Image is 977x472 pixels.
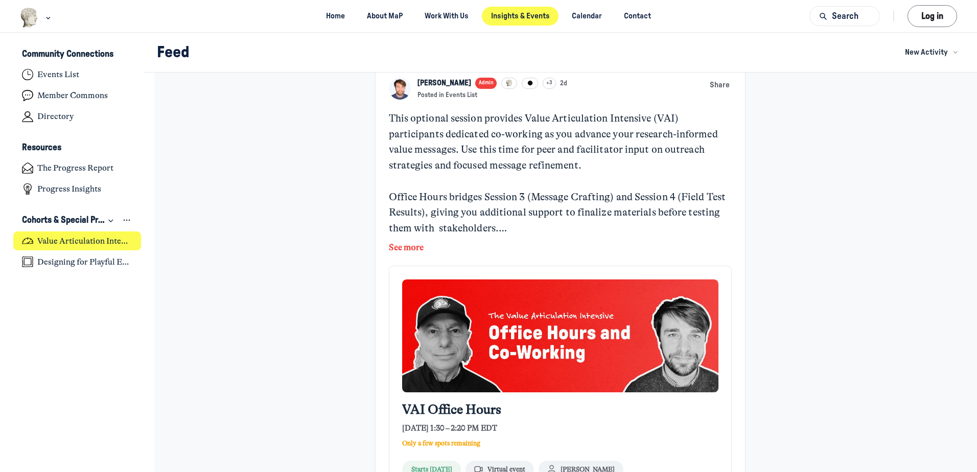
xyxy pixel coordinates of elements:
a: The Progress Report [13,159,142,178]
h4: Designing for Playful Engagement [37,257,132,267]
a: Home [317,7,354,26]
a: Calendar [563,7,611,26]
a: Work With Us [416,7,478,26]
button: Log in [908,5,957,27]
h4: Directory [37,111,74,122]
span: [DATE] 1:30 – 2:20 PM EDT [402,423,497,434]
div: Office Hours bridges Session 3 (Message Crafting) and Session 4 (Field Test Results), giving you ... [389,190,732,237]
h3: Community Connections [22,49,113,60]
a: View Kyle Bowen profile [417,78,471,89]
button: View space group options [122,215,133,226]
a: 2d [560,79,567,88]
a: View Kyle Bowen profile [389,78,411,100]
div: Collapse space [105,215,117,225]
span: +3 [546,79,552,87]
h4: Member Commons [37,90,108,101]
a: Insights & Events [482,7,559,26]
h4: The Progress Report [37,163,113,173]
button: Cohorts & Special ProjectsCollapse space [13,211,142,229]
button: Museums as Progress logo [20,7,53,29]
button: Share [708,78,732,93]
a: Value Articulation Intensive (Cultural Leadership Lab) [13,231,142,250]
button: ResourcesCollapse space [13,139,142,157]
a: Events List [13,65,142,84]
button: Search [809,6,880,26]
div: Only a few spots remaining [402,434,718,447]
button: Community ConnectionsCollapse space [13,46,142,63]
button: See more [389,241,424,254]
button: Posted in Events List [417,91,477,100]
a: Directory [13,107,142,126]
a: VAI Office Hours [402,401,501,419]
header: Page Header [144,33,977,73]
div: This optional session provides Value Articulation Intensive (VAI) participants dedicated co-worki... [389,111,732,190]
h3: Resources [22,143,61,153]
img: post cover image [402,279,718,392]
h3: Cohorts & Special Projects [22,215,105,226]
span: Admin [479,79,494,87]
h4: Events List [37,69,79,80]
span: Share [710,80,730,91]
a: Contact [615,7,660,26]
button: View Kyle Bowen profileAdmin+32dPosted in Events List [417,78,568,100]
span: New Activity [905,47,948,58]
button: New Activity [898,42,964,62]
h4: Progress Insights [37,184,101,194]
h1: Feed [157,43,890,62]
h4: Value Articulation Intensive (Cultural Leadership Lab) [37,236,132,246]
a: Member Commons [13,86,142,105]
a: Progress Insights [13,180,142,199]
img: Museums as Progress logo [20,8,39,28]
a: About MaP [358,7,412,26]
a: Designing for Playful Engagement [13,252,142,271]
